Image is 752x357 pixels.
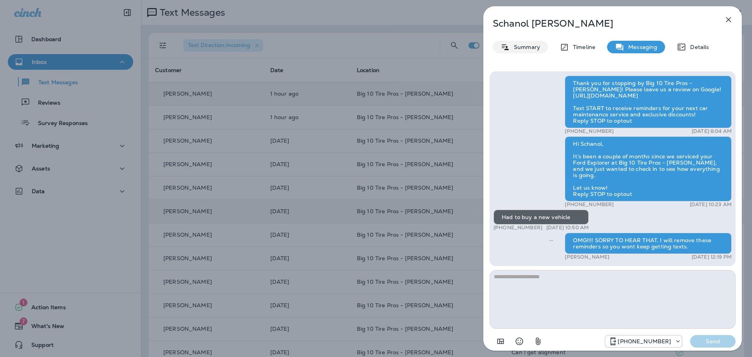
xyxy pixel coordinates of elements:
[493,210,589,225] div: Had to buy a new vehicle
[565,136,732,201] div: Hi Schanol, It’s been a couple of months since we serviced your Ford Explorer at Big 10 Tire Pros...
[493,225,542,231] p: [PHONE_NUMBER]
[565,233,732,254] div: OMG!!!! SORRY TO HEAR THAT. I will remove these reminders so you wont keep getting texts.
[624,44,657,50] p: Messaging
[493,333,508,349] button: Add in a premade template
[549,236,553,243] span: Sent
[565,254,609,260] p: [PERSON_NAME]
[686,44,709,50] p: Details
[692,128,732,134] p: [DATE] 8:04 AM
[692,254,732,260] p: [DATE] 12:19 PM
[690,201,732,208] p: [DATE] 10:23 AM
[510,44,540,50] p: Summary
[512,333,527,349] button: Select an emoji
[605,337,682,346] div: +1 (601) 808-4212
[569,44,595,50] p: Timeline
[618,338,671,344] p: [PHONE_NUMBER]
[546,225,589,231] p: [DATE] 10:50 AM
[565,128,614,134] p: [PHONE_NUMBER]
[565,201,614,208] p: [PHONE_NUMBER]
[565,76,732,128] div: Thank you for stopping by Big 10 Tire Pros - [PERSON_NAME]! Please leave us a review on Google! [...
[493,18,707,29] p: Schanol [PERSON_NAME]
